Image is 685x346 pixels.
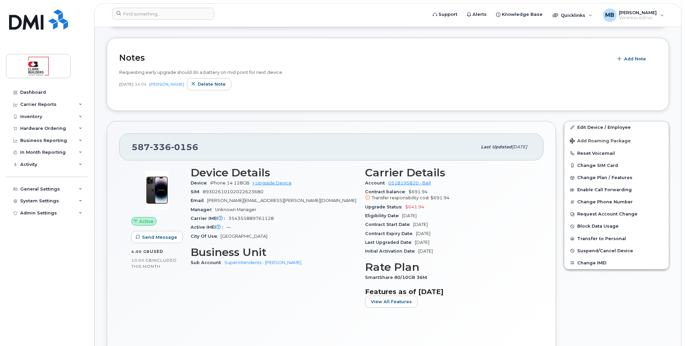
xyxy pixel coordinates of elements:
[577,248,633,253] span: Suspend/Cancel Device
[405,204,424,209] span: $641.94
[228,216,274,221] span: 354355889761128
[365,296,418,308] button: View All Features
[564,134,669,147] button: Add Roaming Package
[619,10,657,15] span: [PERSON_NAME]
[365,240,415,245] span: Last Upgraded Date
[191,225,226,230] span: Active IMEI
[472,11,487,18] span: Alerts
[430,195,450,200] span: $691.94
[416,231,430,236] span: [DATE]
[564,257,669,269] button: Change IMEI
[365,180,388,185] span: Account
[491,8,547,21] a: Knowledge Base
[187,78,231,90] button: Delete note
[221,234,267,239] span: [GEOGRAPHIC_DATA]
[132,142,198,152] span: 587
[226,225,231,230] span: —
[365,288,531,296] h3: Features as of [DATE]
[577,175,632,180] span: Change Plan / Features
[137,170,177,210] img: image20231002-3703462-njx0qo.jpeg
[462,8,491,21] a: Alerts
[191,234,221,239] span: City Of Use
[564,233,669,245] button: Transfer to Personal
[119,81,133,87] span: [DATE]
[198,81,226,87] span: Delete note
[365,167,531,179] h3: Carrier Details
[191,189,203,194] span: SIM
[131,249,150,254] span: 4.00 GB
[365,222,413,227] span: Contract Start Date
[215,207,256,212] span: Unknown Manager
[564,208,669,220] button: Request Account Change
[564,196,669,208] button: Change Phone Number
[207,198,356,203] span: [PERSON_NAME][EMAIL_ADDRESS][PERSON_NAME][DOMAIN_NAME]
[131,258,152,263] span: 10.00 GB
[371,298,412,305] span: View All Features
[150,249,163,254] span: used
[191,180,210,185] span: Device
[365,249,418,254] span: Initial Activation Date
[561,12,585,18] span: Quicklinks
[365,213,402,218] span: Eligibility Date
[365,189,531,201] span: $691.94
[139,218,154,225] span: Active
[564,147,669,160] button: Reset Voicemail
[512,144,527,149] span: [DATE]
[203,189,263,194] span: 89302610102022623680
[365,261,531,273] h3: Rate Plan
[402,213,417,218] span: [DATE]
[388,180,431,185] a: 0518195820 - Bell
[605,11,614,19] span: MB
[224,260,301,265] a: Superintendents - [PERSON_NAME]
[564,245,669,257] button: Suspend/Cancel Device
[365,231,416,236] span: Contract Expiry Date
[131,258,177,269] span: included this month
[564,121,669,134] a: Edit Device / Employee
[191,207,215,212] span: Manager
[135,81,146,87] span: 14:04
[372,195,429,200] span: Transfer responsibility cost
[252,180,292,185] a: + Upgrade Device
[570,138,631,145] span: Add Roaming Package
[149,82,184,87] a: [PERSON_NAME]
[191,260,224,265] span: Sub Account
[119,69,282,75] span: Requesting early upgrade should do a battery on mid point for next device
[150,142,171,152] span: 336
[191,246,357,258] h3: Business Unit
[191,216,228,221] span: Carrier IMEI
[502,11,543,18] span: Knowledge Base
[131,231,183,243] button: Send Message
[564,220,669,232] button: Block Data Usage
[365,189,409,194] span: Contract balance
[415,240,429,245] span: [DATE]
[191,198,207,203] span: Email
[365,204,405,209] span: Upgrade Status
[577,188,632,193] span: Enable Call Forwarding
[191,167,357,179] h3: Device Details
[438,11,457,18] span: Support
[413,222,428,227] span: [DATE]
[418,249,433,254] span: [DATE]
[142,234,177,240] span: Send Message
[564,160,669,172] button: Change SIM Card
[613,53,652,65] button: Add Note
[656,317,680,341] iframe: Messenger Launcher
[119,53,610,63] h2: Notes
[624,56,646,62] span: Add Note
[210,180,250,185] span: iPhone 14 128GB
[481,144,512,149] span: Last updated
[619,15,657,21] span: Wireless Admin
[428,8,462,21] a: Support
[171,142,198,152] span: 0156
[548,8,597,22] div: Quicklinks
[564,184,669,196] button: Enable Call Forwarding
[365,275,430,280] span: SmartShare 80/10GB 36M
[112,8,214,20] input: Find something...
[598,8,669,22] div: Matthew Buttrey
[564,172,669,184] button: Change Plan / Features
